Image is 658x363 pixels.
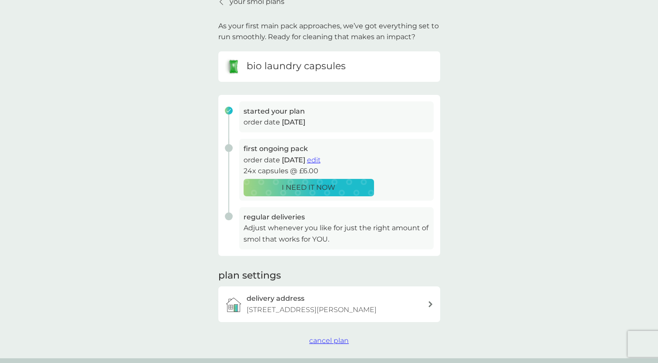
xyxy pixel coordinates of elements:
button: I NEED IT NOW [244,179,374,196]
p: As your first main pack approaches, we’ve got everything set to run smoothly. Ready for cleaning ... [218,20,440,43]
button: edit [307,155,321,166]
a: delivery address[STREET_ADDRESS][PERSON_NAME] [218,286,440,322]
p: I NEED IT NOW [282,182,335,193]
span: [DATE] [282,118,305,126]
p: order date [244,155,429,166]
p: order date [244,117,429,128]
button: cancel plan [309,335,349,346]
p: 24x capsules @ £6.00 [244,165,429,177]
h2: plan settings [218,269,281,282]
img: bio laundry capsules [225,58,242,75]
span: [DATE] [282,156,305,164]
p: [STREET_ADDRESS][PERSON_NAME] [247,304,377,316]
h6: bio laundry capsules [247,60,346,73]
h3: first ongoing pack [244,143,429,155]
h3: delivery address [247,293,304,304]
span: edit [307,156,321,164]
h3: regular deliveries [244,212,429,223]
p: Adjust whenever you like for just the right amount of smol that works for YOU. [244,222,429,245]
h3: started your plan [244,106,429,117]
span: cancel plan [309,336,349,345]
